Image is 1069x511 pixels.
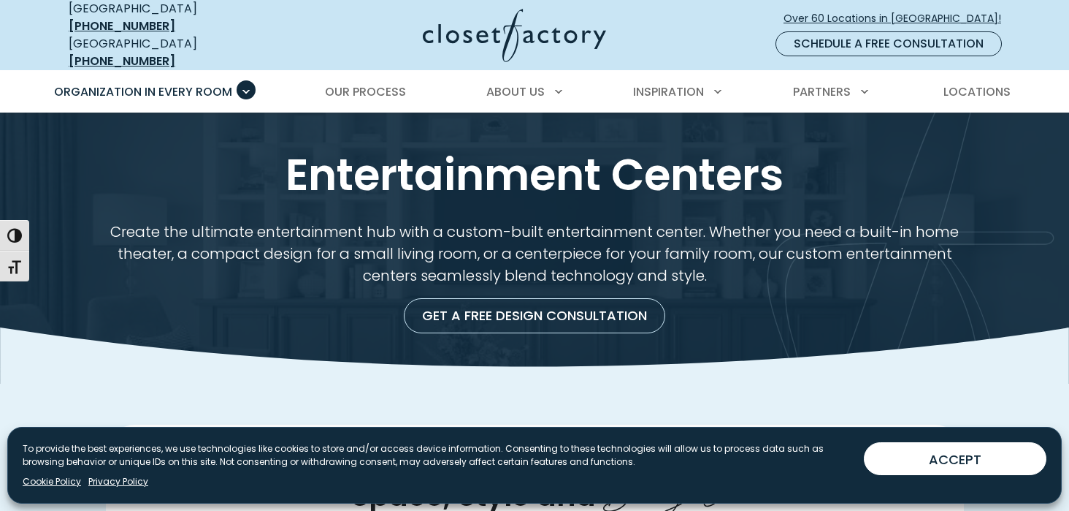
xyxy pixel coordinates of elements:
[864,442,1046,475] button: ACCEPT
[44,72,1025,113] nav: Primary Menu
[23,475,81,488] a: Cookie Policy
[783,6,1014,31] a: Over 60 Locations in [GEOGRAPHIC_DATA]!
[404,298,665,333] a: Get a Free Design Consultation
[69,35,280,70] div: [GEOGRAPHIC_DATA]
[54,83,232,100] span: Organization in Every Room
[783,11,1013,26] span: Over 60 Locations in [GEOGRAPHIC_DATA]!
[66,148,1003,203] h1: Entertainment Centers
[793,83,851,100] span: Partners
[423,9,606,62] img: Closet Factory Logo
[69,53,175,69] a: [PHONE_NUMBER]
[486,83,545,100] span: About Us
[106,221,964,287] p: Create the ultimate entertainment hub with a custom-built entertainment center. Whether you need ...
[633,83,704,100] span: Inspiration
[775,31,1002,56] a: Schedule a Free Consultation
[325,83,406,100] span: Our Process
[943,83,1011,100] span: Locations
[23,442,852,469] p: To provide the best experiences, we use technologies like cookies to store and/or access device i...
[88,475,148,488] a: Privacy Policy
[69,18,175,34] a: [PHONE_NUMBER]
